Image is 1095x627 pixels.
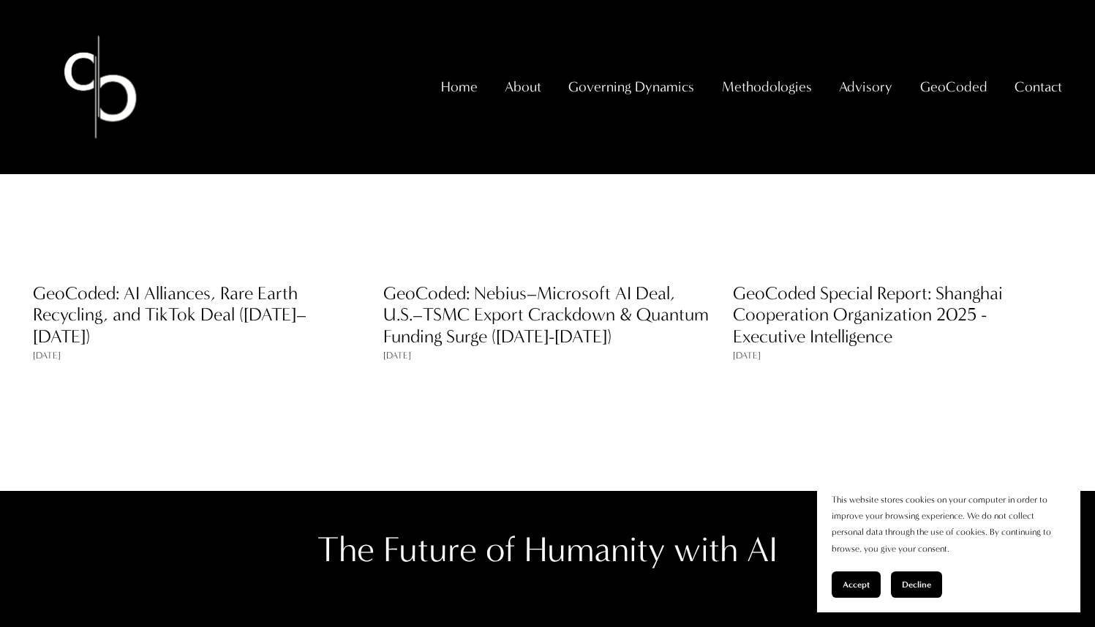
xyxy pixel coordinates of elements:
time: [DATE] [733,349,761,362]
p: This website stores cookies on your computer in order to improve your browsing experience. We do ... [832,492,1066,557]
a: folder dropdown [568,72,694,101]
a: folder dropdown [1015,72,1062,101]
button: Decline [891,571,942,598]
span: Advisory [839,74,892,100]
button: Accept [832,571,881,598]
a: GeoCoded Special Report: Shanghai Cooperation Organization 2025 - Executive Intelligence [733,86,1062,271]
a: folder dropdown [839,72,892,101]
span: Methodologies [722,74,812,100]
span: Contact [1015,74,1062,100]
h2: The Future of Humanity with AI [33,527,1062,574]
a: GeoCoded Special Report: Shanghai Cooperation Organization 2025 - Executive Intelligence [733,282,1003,348]
a: folder dropdown [722,72,812,101]
span: Accept [843,579,870,590]
span: About [505,74,541,100]
a: GeoCoded: Nebius–Microsoft AI Deal, U.S.–TSMC Export Crackdown & Quantum Funding Surge ([DATE]-[D... [383,282,709,348]
time: [DATE] [33,349,61,362]
span: GeoCoded [920,74,987,100]
a: GeoCoded: AI Alliances, Rare Earth Recycling, and TikTok Deal (Sept 9–15, 2025) [33,86,362,271]
span: Governing Dynamics [568,74,694,100]
section: Cookie banner [817,477,1080,612]
img: Christopher Sanchez &amp; Co. [33,20,168,154]
time: [DATE] [383,349,411,362]
a: folder dropdown [505,72,541,101]
a: GeoCoded: Nebius–Microsoft AI Deal, U.S.–TSMC Export Crackdown &amp; Quantum Funding Surge (Sep 2... [383,86,712,271]
span: Decline [902,579,931,590]
a: GeoCoded: AI Alliances, Rare Earth Recycling, and TikTok Deal ([DATE]–[DATE]) [33,282,306,348]
a: folder dropdown [920,72,987,101]
a: Home [441,72,478,101]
